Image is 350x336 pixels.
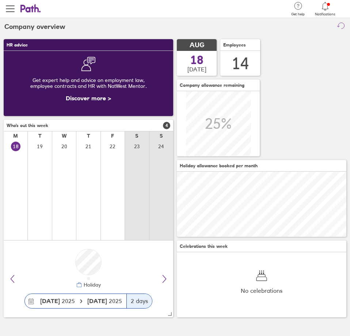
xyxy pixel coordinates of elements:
span: HR advice [7,42,28,48]
span: No celebrations [241,287,282,294]
div: Holiday [82,282,101,288]
span: Notifications [315,12,335,16]
div: M [13,133,18,139]
div: S [160,133,163,139]
div: W [62,133,67,139]
div: Get expert help and advice on employment law, employee contracts and HR with NatWest Mentor. [9,71,167,95]
a: Notifications [315,1,335,16]
a: Discover more > [66,94,111,102]
div: S [135,133,138,139]
span: 2025 [87,298,122,304]
span: Company allowance remaining [180,83,244,88]
span: [DATE] [187,66,206,72]
div: T [87,133,90,139]
span: 18 [190,54,203,66]
div: F [111,133,114,139]
div: 2 days [126,294,152,308]
span: Who's out this week [7,123,48,128]
span: 2025 [40,298,75,304]
strong: [DATE] [87,297,109,305]
strong: [DATE] [40,297,60,305]
h2: Company overview [4,18,65,36]
span: Holiday allowance booked per month [180,163,258,168]
span: 4 [163,122,170,129]
span: Get help [291,12,305,16]
div: 14 [232,54,249,73]
span: Celebrations this week [180,244,228,249]
div: T [38,133,41,139]
span: Employees [223,42,246,48]
span: AUG [190,41,204,49]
